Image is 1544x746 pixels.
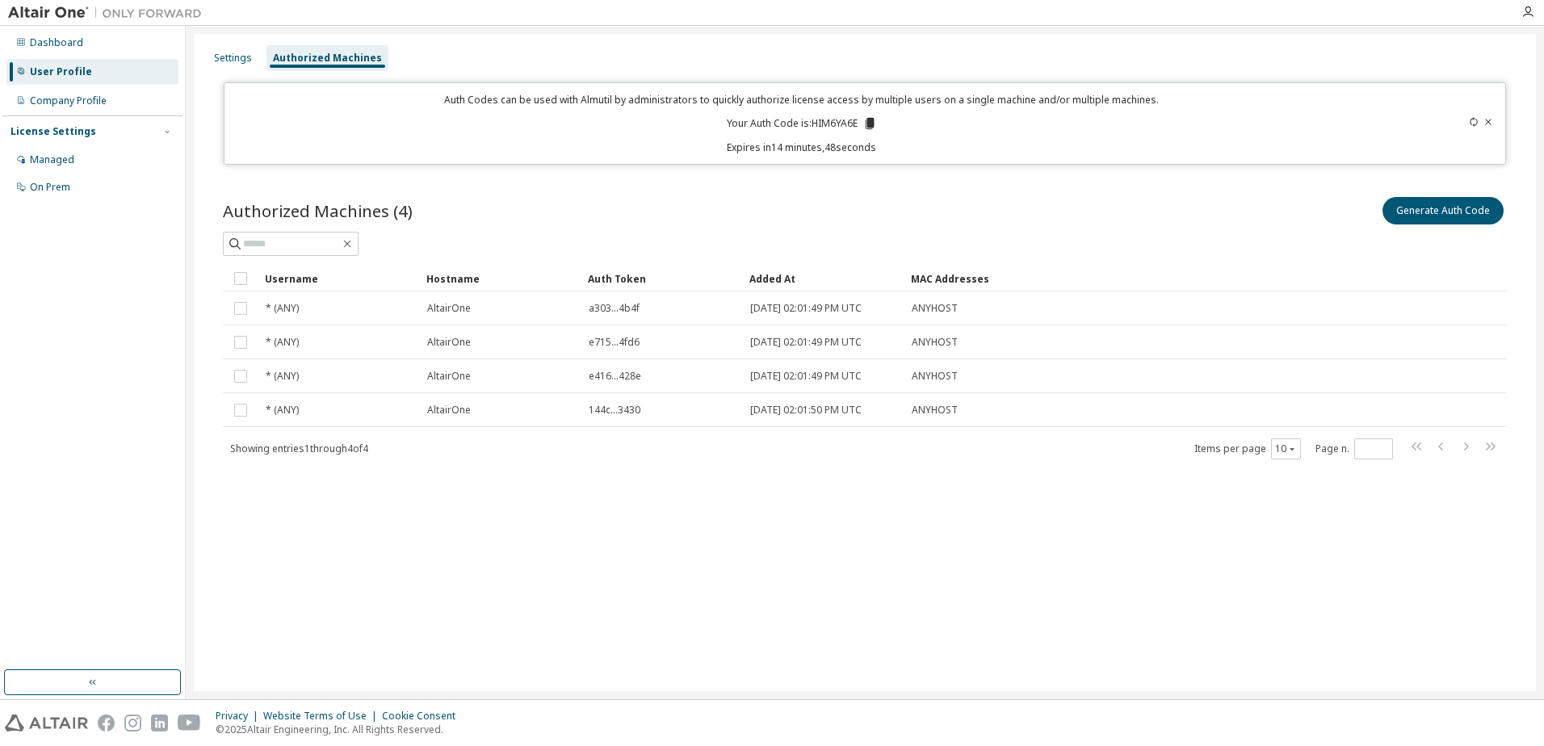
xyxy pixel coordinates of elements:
[1275,442,1297,455] button: 10
[427,336,471,349] span: AltairOne
[427,370,471,383] span: AltairOne
[234,93,1370,107] p: Auth Codes can be used with Almutil by administrators to quickly authorize license access by mult...
[1382,197,1504,224] button: Generate Auth Code
[266,404,299,417] span: * (ANY)
[30,94,107,107] div: Company Profile
[214,52,252,65] div: Settings
[178,715,201,731] img: youtube.svg
[124,715,141,731] img: instagram.svg
[427,302,471,315] span: AltairOne
[266,302,299,315] span: * (ANY)
[749,266,898,291] div: Added At
[426,266,575,291] div: Hostname
[234,140,1370,154] p: Expires in 14 minutes, 48 seconds
[912,336,958,349] span: ANYHOST
[1315,438,1393,459] span: Page n.
[30,36,83,49] div: Dashboard
[263,710,382,723] div: Website Terms of Use
[223,199,413,222] span: Authorized Machines (4)
[273,52,382,65] div: Authorized Machines
[589,404,640,417] span: 144c...3430
[727,116,877,131] p: Your Auth Code is: HIM6YA6E
[750,404,862,417] span: [DATE] 02:01:50 PM UTC
[216,723,465,736] p: © 2025 Altair Engineering, Inc. All Rights Reserved.
[750,370,862,383] span: [DATE] 02:01:49 PM UTC
[750,302,862,315] span: [DATE] 02:01:49 PM UTC
[5,715,88,731] img: altair_logo.svg
[265,266,413,291] div: Username
[912,370,958,383] span: ANYHOST
[912,302,958,315] span: ANYHOST
[382,710,465,723] div: Cookie Consent
[10,125,96,138] div: License Settings
[912,404,958,417] span: ANYHOST
[266,336,299,349] span: * (ANY)
[427,404,471,417] span: AltairOne
[98,715,115,731] img: facebook.svg
[8,5,210,21] img: Altair One
[589,370,641,383] span: e416...428e
[266,370,299,383] span: * (ANY)
[750,336,862,349] span: [DATE] 02:01:49 PM UTC
[216,710,263,723] div: Privacy
[30,181,70,194] div: On Prem
[911,266,1337,291] div: MAC Addresses
[1194,438,1301,459] span: Items per page
[230,442,368,455] span: Showing entries 1 through 4 of 4
[589,336,640,349] span: e715...4fd6
[30,65,92,78] div: User Profile
[30,153,74,166] div: Managed
[151,715,168,731] img: linkedin.svg
[588,266,736,291] div: Auth Token
[589,302,640,315] span: a303...4b4f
